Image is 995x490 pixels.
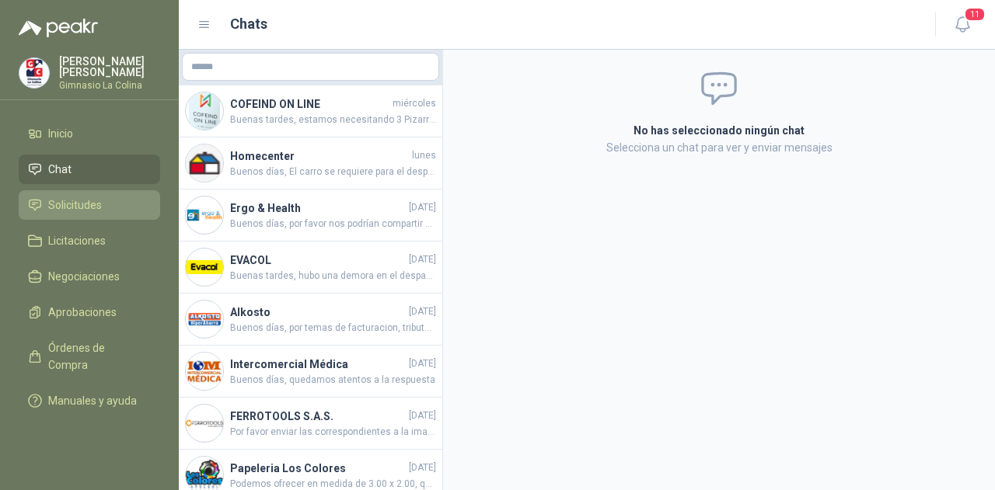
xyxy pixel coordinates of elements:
a: Licitaciones [19,226,160,255]
img: Company Logo [186,353,223,390]
a: Company LogoEVACOL[DATE]Buenas tardes, hubo una demora en el despacho, estarían llegando entre ma... [179,242,442,294]
img: Company Logo [186,405,223,442]
span: miércoles [393,96,436,111]
img: Logo peakr [19,19,98,37]
span: Licitaciones [48,232,106,249]
a: Company LogoHomecenterlunesBuenos días, El carro se requiere para el desplazamiento de elementos ... [179,137,442,189]
span: [DATE] [409,460,436,475]
a: Company LogoIntercomercial Médica[DATE]Buenos días, quedamos atentos a la respuesta [179,346,442,398]
span: Solicitudes [48,196,102,214]
span: [DATE] [409,356,436,371]
span: Buenos días, El carro se requiere para el desplazamiento de elementos de cafetería (termos de caf... [230,165,436,179]
span: Buenos días, quedamos atentos a la respuesta [230,373,436,387]
p: Gimnasio La Colina [59,81,160,90]
a: Inicio [19,119,160,148]
span: [DATE] [409,408,436,423]
span: 11 [964,7,986,22]
span: Inicio [48,125,73,142]
h4: FERROTOOLS S.A.S. [230,408,406,425]
span: Buenos días, por favor nos podrían compartir estatura y peso del paciente. [230,217,436,231]
h4: EVACOL [230,252,406,269]
p: Selecciona un chat para ver y enviar mensajes [462,139,976,156]
span: Buenas tardes, hubo una demora en el despacho, estarían llegando entre mañana y el jueves. Guía S... [230,269,436,283]
span: Buenas tardes, estamos necesitando 3 Pizarras móvil magnética [PERSON_NAME] cara VIZ-PRO, marco y... [230,113,436,127]
span: Buenos días, por temas de facturacion, tributacion, y credito 30 dias, el precio debe tener consi... [230,321,436,335]
span: Negociaciones [48,268,120,285]
span: Chat [48,161,72,178]
h4: Papeleria Los Colores [230,460,406,477]
a: Solicitudes [19,190,160,220]
img: Company Logo [186,92,223,130]
h1: Chats [230,13,267,35]
a: Negociaciones [19,262,160,291]
h4: COFEIND ON LINE [230,96,389,113]
span: [DATE] [409,304,436,319]
h2: No has seleccionado ningún chat [462,122,976,139]
span: [DATE] [409,252,436,267]
h4: Intercomercial Médica [230,356,406,373]
a: Company LogoAlkosto[DATE]Buenos días, por temas de facturacion, tributacion, y credito 30 dias, e... [179,294,442,346]
img: Company Logo [186,144,223,182]
a: Órdenes de Compra [19,333,160,380]
img: Company Logo [186,248,223,286]
h4: Homecenter [230,148,409,165]
a: Company LogoCOFEIND ON LINEmiércolesBuenas tardes, estamos necesitando 3 Pizarras móvil magnética... [179,85,442,137]
button: 11 [948,11,976,39]
a: Aprobaciones [19,297,160,327]
img: Company Logo [19,58,49,88]
span: [DATE] [409,200,436,215]
img: Company Logo [186,301,223,338]
span: lunes [412,148,436,163]
img: Company Logo [186,196,223,234]
a: Manuales y ayuda [19,386,160,415]
h4: Ergo & Health [230,200,406,217]
p: [PERSON_NAME] [PERSON_NAME] [59,56,160,78]
span: Manuales y ayuda [48,392,137,409]
a: Company LogoErgo & Health[DATE]Buenos días, por favor nos podrían compartir estatura y peso del p... [179,189,442,242]
h4: Alkosto [230,304,406,321]
span: Por favor enviar las correspondientes a la imagen WhatsApp Image [DATE] 1.03.20 PM.jpeg [230,425,436,440]
span: Aprobaciones [48,304,117,321]
a: Chat [19,155,160,184]
a: Company LogoFERROTOOLS S.A.S.[DATE]Por favor enviar las correspondientes a la imagen WhatsApp Ima... [179,398,442,450]
span: Órdenes de Compra [48,339,145,374]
